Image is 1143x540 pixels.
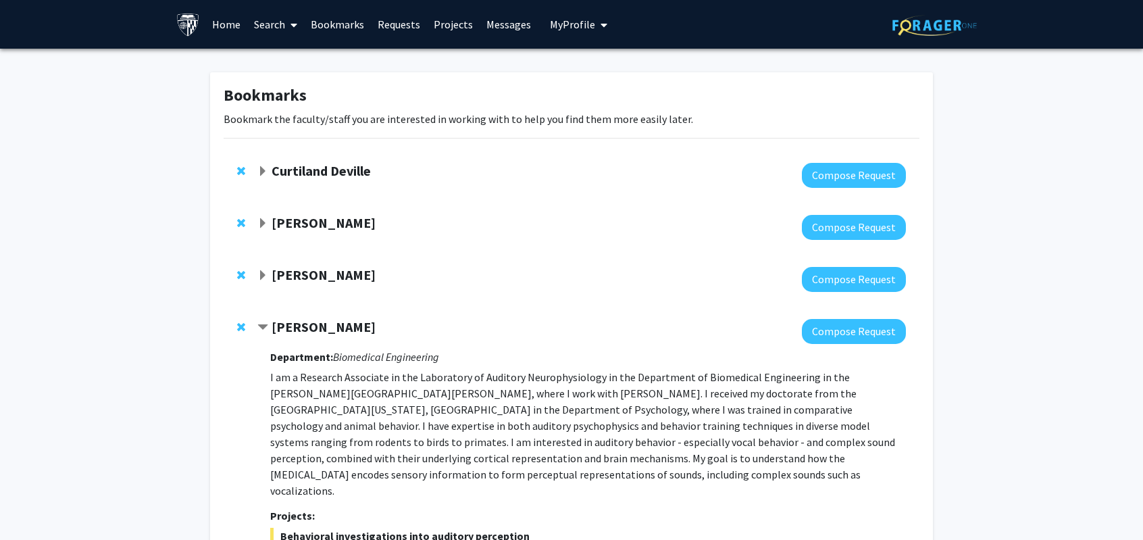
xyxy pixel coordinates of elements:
a: Requests [371,1,427,48]
h1: Bookmarks [224,86,919,105]
strong: [PERSON_NAME] [272,214,376,231]
span: Remove Tara Deemyad from bookmarks [237,218,245,228]
a: Home [205,1,247,48]
span: Remove Curtiland Deville from bookmarks [237,166,245,176]
span: My Profile [550,18,595,31]
strong: Department: [270,350,333,364]
img: ForagerOne Logo [892,15,977,36]
p: Bookmark the faculty/staff you are interested in working with to help you find them more easily l... [224,111,919,127]
strong: Curtiland Deville [272,162,371,179]
strong: Projects: [270,509,315,522]
button: Compose Request to Utthara Nayar [802,267,906,292]
strong: [PERSON_NAME] [272,266,376,283]
span: Expand Tara Deemyad Bookmark [257,218,268,229]
span: Expand Curtiland Deville Bookmark [257,166,268,177]
span: Expand Utthara Nayar Bookmark [257,270,268,281]
span: Remove Michael Osmanski from bookmarks [237,322,245,333]
strong: [PERSON_NAME] [272,318,376,335]
span: Remove Utthara Nayar from bookmarks [237,270,245,280]
a: Projects [427,1,480,48]
button: Compose Request to Curtiland Deville [802,163,906,188]
p: I am a Research Associate in the Laboratory of Auditory Neurophysiology in the Department of Biom... [270,369,906,499]
a: Search [247,1,304,48]
span: Contract Michael Osmanski Bookmark [257,322,268,333]
i: Biomedical Engineering [333,350,439,364]
button: Compose Request to Michael Osmanski [802,319,906,344]
button: Compose Request to Tara Deemyad [802,215,906,240]
img: Johns Hopkins University Logo [176,13,200,36]
a: Messages [480,1,538,48]
a: Bookmarks [304,1,371,48]
iframe: Chat [10,479,57,530]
